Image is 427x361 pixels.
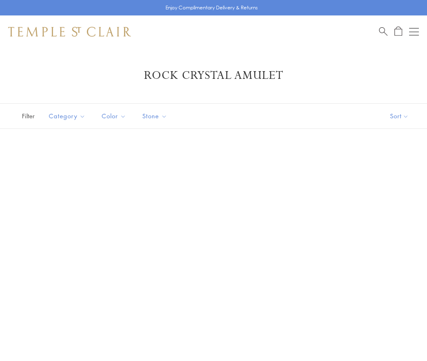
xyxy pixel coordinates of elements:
[43,107,91,125] button: Category
[372,104,427,128] button: Show sort by
[45,111,91,121] span: Category
[8,27,131,37] img: Temple St. Clair
[96,107,132,125] button: Color
[136,107,173,125] button: Stone
[166,4,258,12] p: Enjoy Complimentary Delivery & Returns
[379,26,388,37] a: Search
[20,68,407,83] h1: Rock Crystal Amulet
[98,111,132,121] span: Color
[394,26,402,37] a: Open Shopping Bag
[138,111,173,121] span: Stone
[409,27,419,37] button: Open navigation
